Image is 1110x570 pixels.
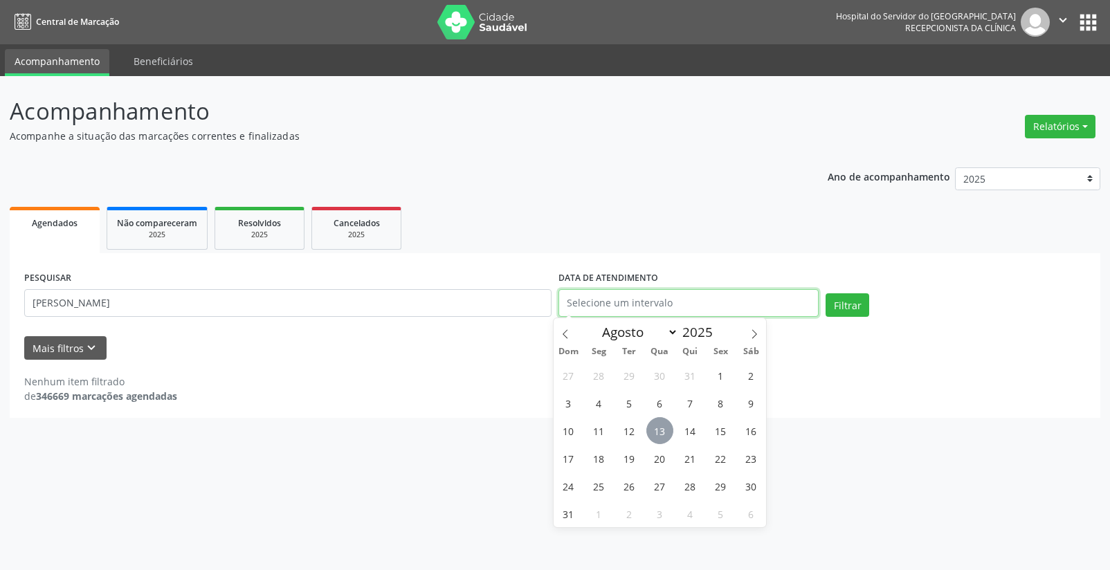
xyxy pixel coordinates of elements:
[707,445,734,472] span: Agosto 22, 2025
[1050,8,1076,37] button: 
[124,49,203,73] a: Beneficiários
[225,230,294,240] div: 2025
[677,445,704,472] span: Agosto 21, 2025
[675,347,705,356] span: Qui
[24,389,177,403] div: de
[585,362,612,389] span: Julho 28, 2025
[738,417,765,444] span: Agosto 16, 2025
[585,389,612,416] span: Agosto 4, 2025
[117,217,197,229] span: Não compareceram
[36,16,119,28] span: Central de Marcação
[646,445,673,472] span: Agosto 20, 2025
[707,417,734,444] span: Agosto 15, 2025
[84,340,99,356] i: keyboard_arrow_down
[10,94,773,129] p: Acompanhamento
[585,472,612,499] span: Agosto 25, 2025
[585,500,612,527] span: Setembro 1, 2025
[585,417,612,444] span: Agosto 11, 2025
[616,445,643,472] span: Agosto 19, 2025
[905,22,1016,34] span: Recepcionista da clínica
[554,347,584,356] span: Dom
[677,417,704,444] span: Agosto 14, 2025
[10,129,773,143] p: Acompanhe a situação das marcações correntes e finalizadas
[707,389,734,416] span: Agosto 8, 2025
[646,389,673,416] span: Agosto 6, 2025
[646,362,673,389] span: Julho 30, 2025
[616,362,643,389] span: Julho 29, 2025
[738,500,765,527] span: Setembro 6, 2025
[334,217,380,229] span: Cancelados
[646,472,673,499] span: Agosto 27, 2025
[836,10,1016,22] div: Hospital do Servidor do [GEOGRAPHIC_DATA]
[558,268,658,289] label: DATA DE ATENDIMENTO
[736,347,766,356] span: Sáb
[555,472,582,499] span: Agosto 24, 2025
[677,500,704,527] span: Setembro 4, 2025
[616,389,643,416] span: Agosto 5, 2025
[555,389,582,416] span: Agosto 3, 2025
[583,347,614,356] span: Seg
[707,500,734,527] span: Setembro 5, 2025
[616,472,643,499] span: Agosto 26, 2025
[677,389,704,416] span: Agosto 7, 2025
[738,362,765,389] span: Agosto 2, 2025
[24,374,177,389] div: Nenhum item filtrado
[24,268,71,289] label: PESQUISAR
[24,336,107,360] button: Mais filtroskeyboard_arrow_down
[678,323,724,341] input: Year
[555,500,582,527] span: Agosto 31, 2025
[707,362,734,389] span: Agosto 1, 2025
[555,445,582,472] span: Agosto 17, 2025
[24,289,552,317] input: Nome, código do beneficiário ou CPF
[10,10,119,33] a: Central de Marcação
[614,347,644,356] span: Ter
[707,472,734,499] span: Agosto 29, 2025
[5,49,109,76] a: Acompanhamento
[826,293,869,317] button: Filtrar
[117,230,197,240] div: 2025
[828,167,950,185] p: Ano de acompanhamento
[705,347,736,356] span: Sex
[1055,12,1071,28] i: 
[555,417,582,444] span: Agosto 10, 2025
[238,217,281,229] span: Resolvidos
[738,472,765,499] span: Agosto 30, 2025
[646,417,673,444] span: Agosto 13, 2025
[555,362,582,389] span: Julho 27, 2025
[558,289,819,317] input: Selecione um intervalo
[596,322,679,342] select: Month
[616,500,643,527] span: Setembro 2, 2025
[32,217,78,229] span: Agendados
[616,417,643,444] span: Agosto 12, 2025
[677,472,704,499] span: Agosto 28, 2025
[36,389,177,403] strong: 346669 marcações agendadas
[738,389,765,416] span: Agosto 9, 2025
[1076,10,1100,35] button: apps
[677,362,704,389] span: Julho 31, 2025
[644,347,675,356] span: Qua
[738,445,765,472] span: Agosto 23, 2025
[322,230,391,240] div: 2025
[585,445,612,472] span: Agosto 18, 2025
[646,500,673,527] span: Setembro 3, 2025
[1021,8,1050,37] img: img
[1025,115,1095,138] button: Relatórios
